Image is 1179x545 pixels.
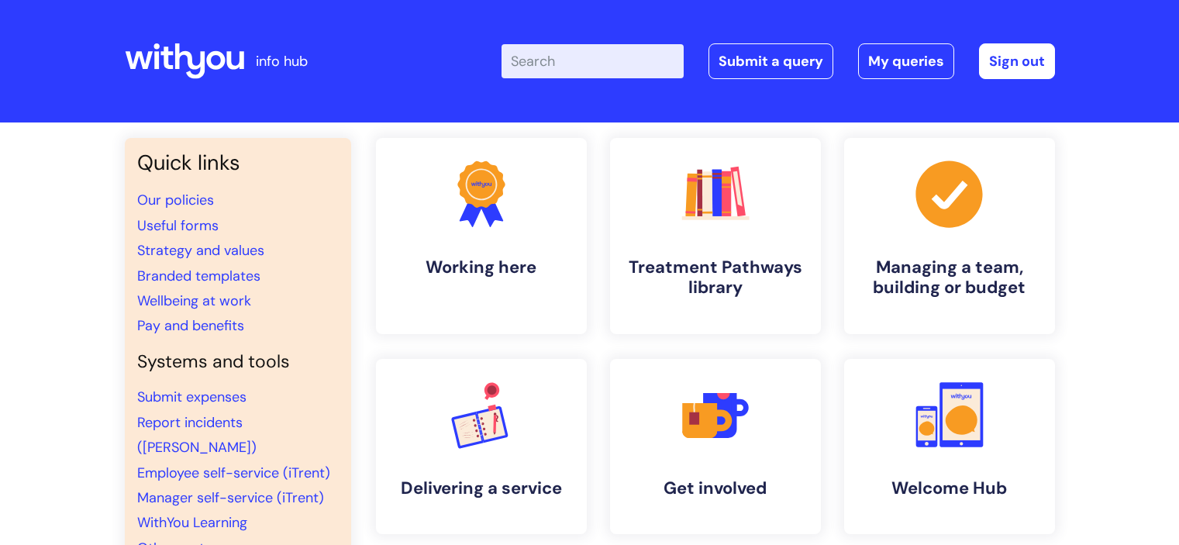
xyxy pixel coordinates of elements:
[137,351,339,373] h4: Systems and tools
[708,43,833,79] a: Submit a query
[137,464,330,482] a: Employee self-service (iTrent)
[979,43,1055,79] a: Sign out
[610,138,821,334] a: Treatment Pathways library
[844,138,1055,334] a: Managing a team, building or budget
[137,150,339,175] h3: Quick links
[137,488,324,507] a: Manager self-service (iTrent)
[502,44,684,78] input: Search
[502,43,1055,79] div: | -
[857,257,1043,298] h4: Managing a team, building or budget
[610,359,821,534] a: Get involved
[137,267,260,285] a: Branded templates
[376,138,587,334] a: Working here
[844,359,1055,534] a: Welcome Hub
[137,413,257,457] a: Report incidents ([PERSON_NAME])
[137,191,214,209] a: Our policies
[388,478,574,498] h4: Delivering a service
[622,257,808,298] h4: Treatment Pathways library
[137,316,244,335] a: Pay and benefits
[376,359,587,534] a: Delivering a service
[388,257,574,278] h4: Working here
[137,388,246,406] a: Submit expenses
[622,478,808,498] h4: Get involved
[858,43,954,79] a: My queries
[137,291,251,310] a: Wellbeing at work
[256,49,308,74] p: info hub
[137,241,264,260] a: Strategy and values
[137,216,219,235] a: Useful forms
[857,478,1043,498] h4: Welcome Hub
[137,513,247,532] a: WithYou Learning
